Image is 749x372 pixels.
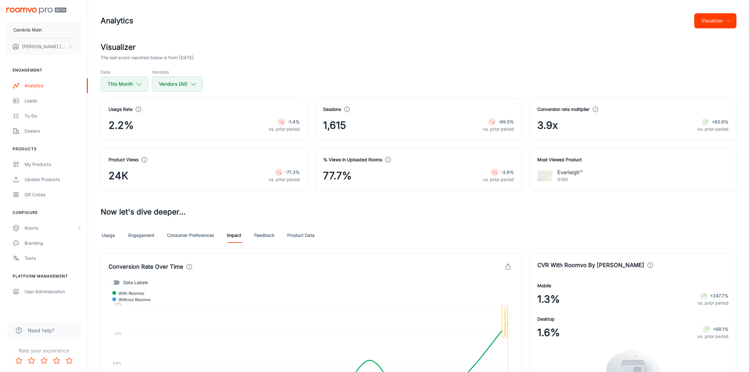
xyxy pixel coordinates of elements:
div: User Administration [25,288,81,295]
a: Product Data [287,228,315,243]
strong: -69.5% [498,119,514,124]
h4: % Views in Uploaded Rooms [323,156,382,163]
h5: Vendors [152,69,203,75]
span: Need help? [28,327,54,334]
div: Update Products [25,176,81,183]
p: vs. prior period [269,126,300,133]
tspan: 0.6% [113,361,122,365]
button: [PERSON_NAME] [PERSON_NAME] [6,38,81,55]
strong: +83.9% [712,119,729,124]
div: Dealers [25,128,81,134]
button: Rate 1 star [13,354,25,367]
a: Impact [226,228,242,243]
p: vs. prior period [483,126,514,133]
h4: Most Viewed Product [537,156,729,163]
span: 77.7% [323,168,352,183]
h4: Sessions [323,106,341,113]
button: Rate 5 star [63,354,75,367]
tspan: 1.7% [114,302,122,306]
h4: Desktop [537,316,555,323]
p: vs. prior period [697,126,729,133]
h4: Conversion Rate Over Time [109,262,183,271]
tspan: 1.2% [114,331,122,336]
a: Engagement [128,228,154,243]
div: Leads [25,97,81,104]
div: Branding [25,240,81,247]
span: 2.2% [109,118,134,133]
span: 1,615 [323,118,346,133]
h2: Visualizer [101,42,736,53]
p: vs. prior period [483,176,514,183]
a: Consumer Preferences [167,228,214,243]
strong: +98.1% [713,326,729,332]
img: Roomvo PRO Beta [6,8,66,14]
button: Visualizer [694,13,736,28]
span: Without Roomvo [114,297,151,302]
div: Texts [25,255,81,262]
button: This Month [101,77,148,92]
span: Data Labels [123,279,148,286]
strong: +247.7% [710,293,729,298]
button: Rate 2 star [25,354,38,367]
div: To-do [25,112,81,119]
div: My Products [25,161,81,168]
button: Rate 3 star [38,354,50,367]
strong: -71.3% [285,169,300,175]
p: vs. prior period [697,300,729,306]
span: 3.9x [537,118,558,133]
div: QR Codes [25,191,81,198]
strong: -1.4% [288,119,300,124]
h4: Usage Rate [109,106,132,113]
p: 0190 [557,176,583,183]
p: Rate your experience [5,347,83,354]
img: Everleigh™ [537,168,552,183]
span: 24K [109,168,128,183]
p: [PERSON_NAME] [PERSON_NAME] [22,43,66,50]
div: Rooms [25,225,76,232]
span: 1.6% [537,325,560,340]
h4: Conversion rate multiplier [537,106,590,113]
p: Everleigh™ [557,169,583,176]
button: Rate 4 star [50,354,63,367]
p: vs. prior period [697,333,729,340]
h4: Mobile [537,282,551,289]
span: With Roomvo [114,290,144,296]
a: Feedback [254,228,275,243]
p: The last event reported below is from [DATE] [101,54,193,61]
h1: Analytics [101,15,133,26]
a: Usage [101,228,116,243]
h4: CVR With Roomvo By [PERSON_NAME] [537,261,644,270]
strong: -3.6% [501,169,514,175]
p: Cambria Main [13,26,42,33]
p: vs. prior period [269,176,300,183]
button: Cambria Main [6,22,81,38]
span: 1.3% [537,292,560,307]
h3: Now let's dive deeper... [101,206,736,218]
div: Analytics [25,82,81,89]
h5: Date [101,69,148,75]
h4: Product Views [109,156,138,163]
button: Vendors (All) [152,77,203,92]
